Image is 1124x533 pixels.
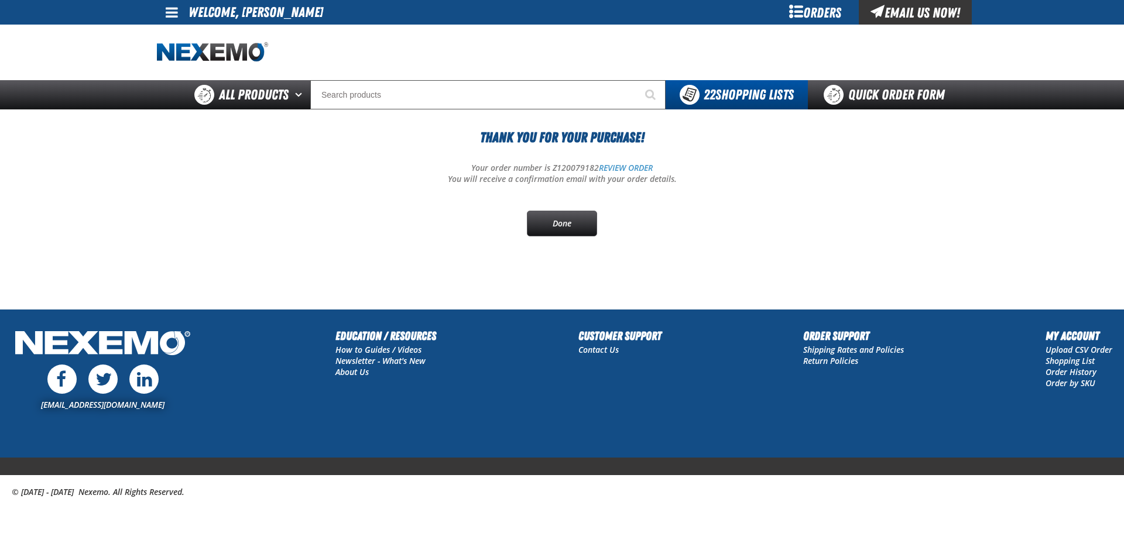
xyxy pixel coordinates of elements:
a: Home [157,42,268,63]
span: Shopping Lists [704,87,794,103]
p: You will receive a confirmation email with your order details. [157,174,967,185]
a: Contact Us [578,344,619,355]
strong: 22 [704,87,715,103]
button: Start Searching [636,80,666,109]
h1: Thank You For Your Purchase! [157,127,967,148]
a: How to Guides / Videos [335,344,421,355]
a: Quick Order Form [808,80,967,109]
input: Search [310,80,666,109]
button: You have 22 Shopping Lists. Open to view details [666,80,808,109]
a: Order History [1046,366,1096,377]
a: About Us [335,366,369,377]
a: Upload CSV Order [1046,344,1112,355]
h2: Customer Support [578,327,662,345]
a: Shipping Rates and Policies [803,344,904,355]
span: All Products [219,84,289,105]
img: Nexemo logo [157,42,268,63]
button: Open All Products pages [291,80,310,109]
h2: Order Support [803,327,904,345]
a: [EMAIL_ADDRESS][DOMAIN_NAME] [41,399,165,410]
a: Return Policies [803,355,858,366]
h2: My Account [1046,327,1112,345]
a: Done [527,211,597,236]
img: Nexemo Logo [12,327,194,362]
a: Order by SKU [1046,377,1095,388]
a: Shopping List [1046,355,1095,366]
p: Your order number is Z120079182 [157,163,967,174]
a: Newsletter - What's New [335,355,426,366]
h2: Education / Resources [335,327,436,345]
a: REVIEW ORDER [599,162,653,173]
